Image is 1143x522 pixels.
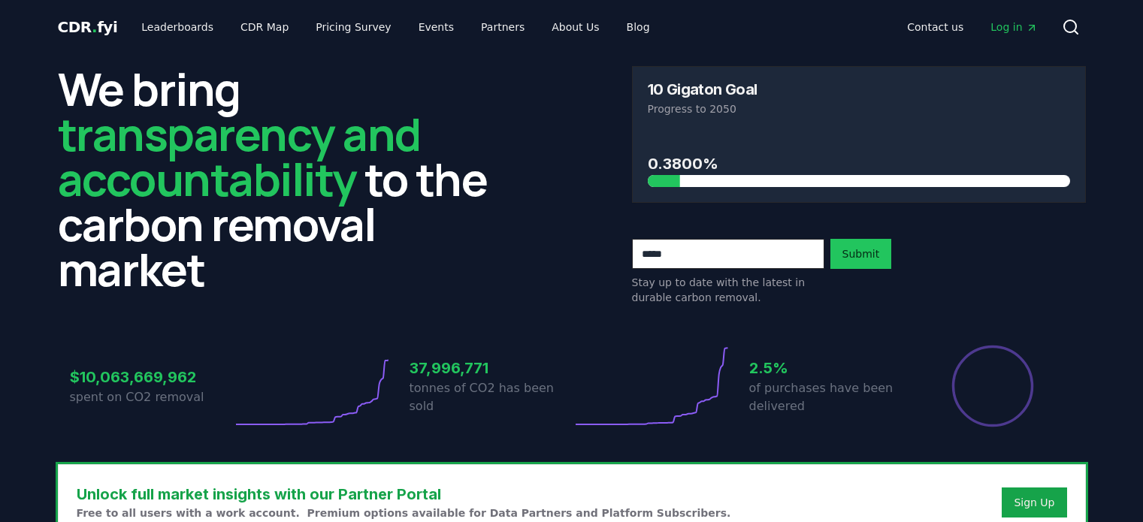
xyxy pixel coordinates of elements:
[58,18,118,36] span: CDR fyi
[1002,487,1066,517] button: Sign Up
[648,82,757,97] h3: 10 Gigaton Goal
[407,14,466,41] a: Events
[92,18,97,36] span: .
[410,379,572,415] p: tonnes of CO2 has been sold
[749,357,912,379] h3: 2.5%
[648,101,1070,116] p: Progress to 2050
[978,14,1049,41] a: Log in
[749,379,912,415] p: of purchases have been delivered
[58,103,421,210] span: transparency and accountability
[58,17,118,38] a: CDR.fyi
[77,483,731,505] h3: Unlock full market insights with our Partner Portal
[895,14,975,41] a: Contact us
[648,152,1070,175] h3: 0.3800%
[228,14,301,41] a: CDR Map
[304,14,403,41] a: Pricing Survey
[129,14,661,41] nav: Main
[990,20,1037,35] span: Log in
[129,14,225,41] a: Leaderboards
[469,14,537,41] a: Partners
[951,344,1035,428] div: Percentage of sales delivered
[58,66,512,291] h2: We bring to the carbon removal market
[632,275,824,305] p: Stay up to date with the latest in durable carbon removal.
[895,14,1049,41] nav: Main
[1014,495,1054,510] a: Sign Up
[830,239,892,269] button: Submit
[540,14,611,41] a: About Us
[615,14,662,41] a: Blog
[77,505,731,520] p: Free to all users with a work account. Premium options available for Data Partners and Platform S...
[70,388,232,406] p: spent on CO2 removal
[70,366,232,388] h3: $10,063,669,962
[410,357,572,379] h3: 37,996,771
